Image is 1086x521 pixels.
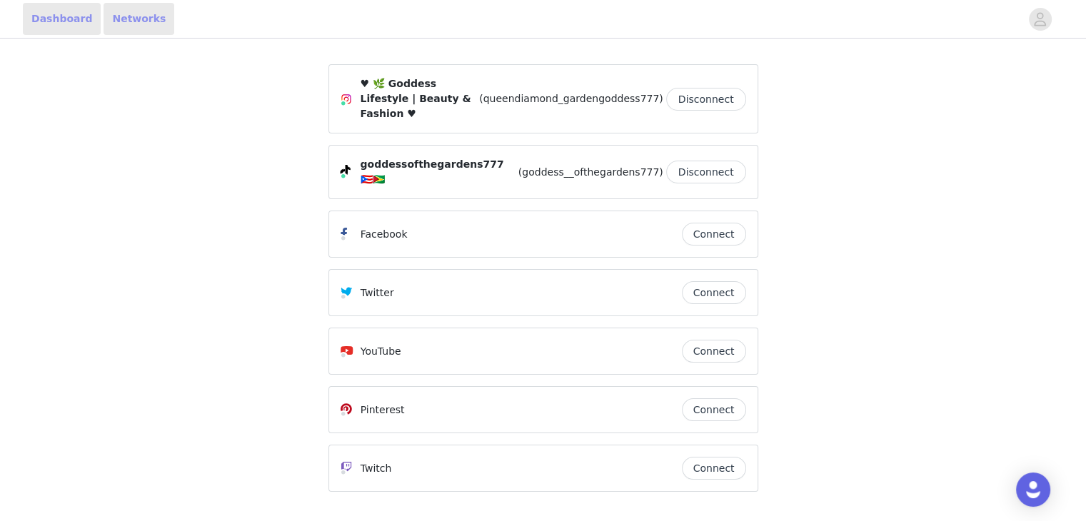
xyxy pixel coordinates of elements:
button: Connect [682,223,746,246]
p: Facebook [361,227,408,242]
span: (queendiamond_gardengoddess777) [479,91,663,106]
p: Twitter [361,285,394,300]
span: goddessofthegardens777🇵🇷🇬🇾 [361,157,516,187]
a: Dashboard [23,3,101,35]
div: Open Intercom Messenger [1016,472,1050,507]
button: Disconnect [666,88,746,111]
div: avatar [1033,8,1047,31]
a: Networks [104,3,174,35]
p: Twitch [361,461,392,476]
p: YouTube [361,344,401,359]
button: Disconnect [666,161,746,183]
button: Connect [682,398,746,421]
button: Connect [682,457,746,480]
img: Instagram Icon [341,93,352,105]
button: Connect [682,281,746,304]
span: (goddess__ofthegardens777) [518,165,663,180]
span: ♥ 🌿 Goddess Lifestyle | Beauty & Fashion ♥ [361,76,477,121]
p: Pinterest [361,403,405,418]
button: Connect [682,340,746,363]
